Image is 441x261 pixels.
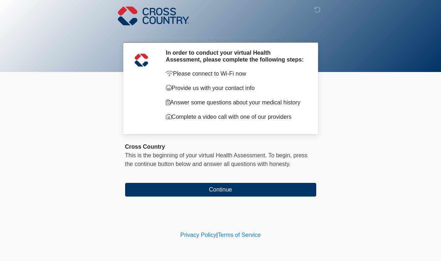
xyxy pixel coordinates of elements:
p: Complete a video call with one of our providers [166,113,305,121]
a: Terms of Service [218,232,261,238]
img: Cross Country Logo [118,5,189,26]
h2: In order to conduct your virtual Health Assessment, please complete the following steps: [166,49,305,63]
span: To begin, [268,152,293,158]
span: This is the beginning of your virtual Health Assessment. [125,152,267,158]
img: Agent Avatar [131,49,152,71]
p: Provide us with your contact info [166,84,305,93]
span: press the continue button below and answer all questions with honesty. [125,152,308,167]
a: Privacy Policy [180,232,216,238]
div: Cross Country [125,143,316,151]
button: Continue [125,183,316,197]
p: Answer some questions about your medical history [166,98,305,107]
p: Please connect to Wi-Fi now [166,69,305,78]
h1: ‎ ‎ ‎ [120,26,322,39]
a: | [216,232,218,238]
